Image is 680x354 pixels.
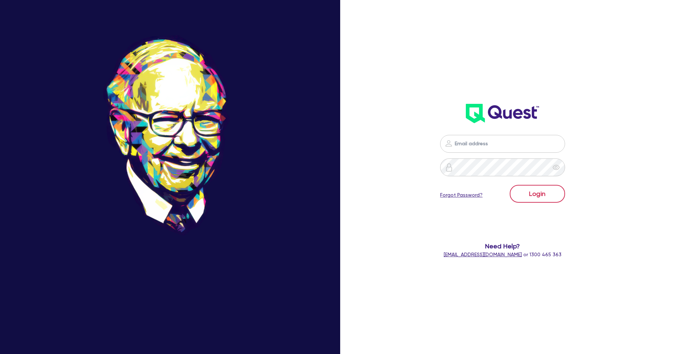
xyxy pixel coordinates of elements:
[510,185,565,203] button: Login
[444,252,561,257] span: or 1300 465 363
[445,163,453,172] img: icon-password
[412,241,594,251] span: Need Help?
[444,252,522,257] a: [EMAIL_ADDRESS][DOMAIN_NAME]
[440,135,565,153] input: Email address
[553,164,560,171] span: eye
[466,104,539,123] img: wH2k97JdezQIQAAAABJRU5ErkJggg==
[151,300,194,305] span: -[PERSON_NAME]
[440,191,483,199] a: Forgot Password?
[444,139,453,148] img: icon-password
